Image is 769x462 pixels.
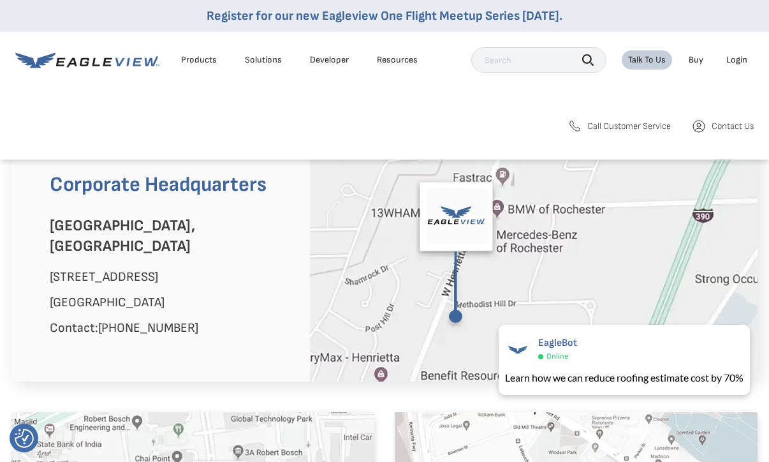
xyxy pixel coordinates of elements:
a: Developer [310,54,349,66]
h3: [GEOGRAPHIC_DATA], [GEOGRAPHIC_DATA] [50,216,291,257]
img: EagleBot [505,337,531,362]
a: Buy [689,54,703,66]
img: Revisit consent button [15,429,34,448]
div: Solutions [245,54,282,66]
div: Login [726,54,747,66]
a: [PHONE_NUMBER] [98,320,198,336]
p: [GEOGRAPHIC_DATA] [50,292,291,313]
img: Eagleview Corporate Headquarters [310,131,758,382]
div: Talk To Us [628,54,666,66]
span: Call Customer Service [587,121,671,132]
p: [STREET_ADDRESS] [50,267,291,287]
a: Register for our new Eagleview One Flight Meetup Series [DATE]. [207,8,562,24]
div: Learn how we can reduce roofing estimate cost by 70% [505,370,743,385]
input: Search [471,47,606,73]
span: Contact: [50,320,198,336]
a: Call Customer Service [567,119,671,134]
h2: Corporate Headquarters [50,170,291,200]
button: Consent Preferences [15,429,34,448]
span: EagleBot [538,337,577,349]
div: Resources [377,54,418,66]
span: Online [546,352,568,361]
div: Products [181,54,217,66]
span: Contact Us [712,121,754,132]
a: Contact Us [691,119,754,134]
